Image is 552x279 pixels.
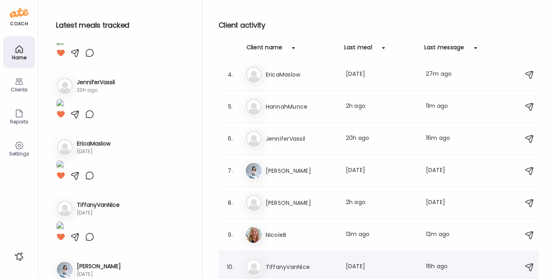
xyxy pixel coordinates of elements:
[246,99,262,115] img: bg-avatar-default.svg
[426,70,457,79] div: 27m ago
[77,271,121,278] div: [DATE]
[246,259,262,275] img: bg-avatar-default.svg
[57,139,73,155] img: bg-avatar-default.svg
[246,67,262,83] img: bg-avatar-default.svg
[426,198,457,208] div: [DATE]
[57,200,73,216] img: bg-avatar-default.svg
[5,87,34,92] div: Clients
[266,262,336,272] h3: TiffanyVanNice
[346,166,416,176] div: [DATE]
[346,262,416,272] div: [DATE]
[344,43,372,56] div: Last meal
[226,262,235,272] div: 10.
[10,20,28,27] div: coach
[77,139,110,148] h3: EricaMaslow
[346,102,416,111] div: 2h ago
[5,151,34,156] div: Settings
[56,221,64,232] img: images%2FZgJF31Rd8kYhOjF2sNOrWQwp2zj1%2FuU5EfDhvLMVwBwe2xPiL%2Fqqr4HBgiu2fX2yDRKYls_1080
[346,198,416,208] div: 2h ago
[247,43,283,56] div: Client name
[56,19,189,31] h2: Latest meals tracked
[346,70,416,79] div: [DATE]
[426,230,457,240] div: 12m ago
[266,198,336,208] h3: [PERSON_NAME]
[346,230,416,240] div: 13m ago
[246,131,262,147] img: bg-avatar-default.svg
[56,99,64,109] img: images%2FoqqbDETFnWf6i65Sp8aB9CEdeLr2%2FDXp5pVrHZZ9Ik5B65ULV%2FYfl09zK3k9ocWwanM2rI_1080
[77,148,110,155] div: [DATE]
[77,87,115,94] div: 20h ago
[266,70,336,79] h3: EricaMaslow
[426,134,457,144] div: 16m ago
[266,166,336,176] h3: [PERSON_NAME]
[10,6,29,19] img: ate
[56,160,64,171] img: images%2FDX5FV1kV85S6nzT6xewNQuLsvz72%2FOtcU6VwxciNuip3Rzexf%2FvwNGEdTYdYDWHY3h2a66_1080
[57,262,73,278] img: avatars%2Fg0h3UeSMiaSutOWea2qVtuQrzdp1
[266,230,336,240] h3: NicoleB
[219,19,539,31] h2: Client activity
[266,134,336,144] h3: JenniferVassil
[77,78,115,87] h3: JenniferVassil
[77,262,121,271] h3: [PERSON_NAME]
[266,102,336,111] h3: HannahMunce
[226,134,235,144] div: 6.
[246,163,262,179] img: avatars%2Fg0h3UeSMiaSutOWea2qVtuQrzdp1
[426,262,457,272] div: 16h ago
[424,43,464,56] div: Last message
[426,102,457,111] div: 11m ago
[226,166,235,176] div: 7.
[226,102,235,111] div: 5.
[5,55,34,60] div: Home
[77,209,120,216] div: [DATE]
[77,201,120,209] h3: TiffanyVanNice
[426,166,457,176] div: [DATE]
[346,134,416,144] div: 20h ago
[226,198,235,208] div: 8.
[246,227,262,243] img: avatars%2FkkLrUY8seuY0oYXoW3rrIxSZDCE3
[246,195,262,211] img: bg-avatar-default.svg
[226,230,235,240] div: 9.
[5,119,34,124] div: Reports
[226,70,235,79] div: 4.
[57,78,73,94] img: bg-avatar-default.svg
